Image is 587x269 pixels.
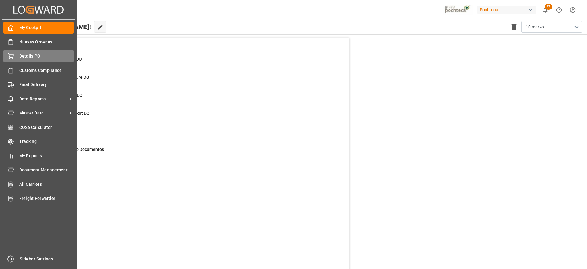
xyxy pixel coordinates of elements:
a: Nuevas Ordenes [3,36,74,48]
span: Details PO [19,53,74,59]
a: My Cockpit [3,22,74,34]
span: Tracking [19,138,74,145]
span: Freight Forwarder [19,195,74,202]
span: Document Management [19,167,74,173]
span: Hello [PERSON_NAME]! [25,21,91,33]
img: pochtecaImg.jpg_1689854062.jpg [443,5,473,15]
a: Freight Forwarder [3,192,74,204]
a: Document Management [3,164,74,176]
span: My Cockpit [19,24,74,31]
span: Final Delivery [19,81,74,88]
a: 269Pendiente Envio DocumentosDetails PO [31,146,342,159]
a: My Reports [3,150,74,162]
a: 3Missing Departure DQDetails PO [31,74,342,87]
a: CO2e Calculator [3,121,74,133]
button: show 27 new notifications [538,3,552,17]
a: Customs Compliance [3,64,74,76]
span: 27 [545,4,552,10]
span: 10 marzo [526,24,544,30]
span: Customs Compliance [19,67,74,74]
span: Sidebar Settings [20,256,75,262]
a: 36New Creations DQDetails PO [31,56,342,69]
a: All Carriers [3,178,74,190]
span: CO2e Calculator [19,124,74,131]
button: Pochteca [477,4,538,16]
span: All Carriers [19,181,74,188]
button: open menu [521,21,582,33]
a: Final Delivery [3,79,74,91]
a: Tracking [3,136,74,148]
a: Details PO [3,50,74,62]
span: Master Data [19,110,68,116]
span: My Reports [19,153,74,159]
span: Data Reports [19,96,68,102]
div: Pochteca [477,6,536,14]
a: 12Missing Empty Ret DQDetails PO [31,110,342,123]
button: Help Center [552,3,566,17]
a: 898Con DemorasFinal Delivery [31,164,342,177]
a: 56In ProgressDetails PO [31,128,342,141]
a: 3Missing Arrival DQDetails PO [31,92,342,105]
span: Nuevas Ordenes [19,39,74,45]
